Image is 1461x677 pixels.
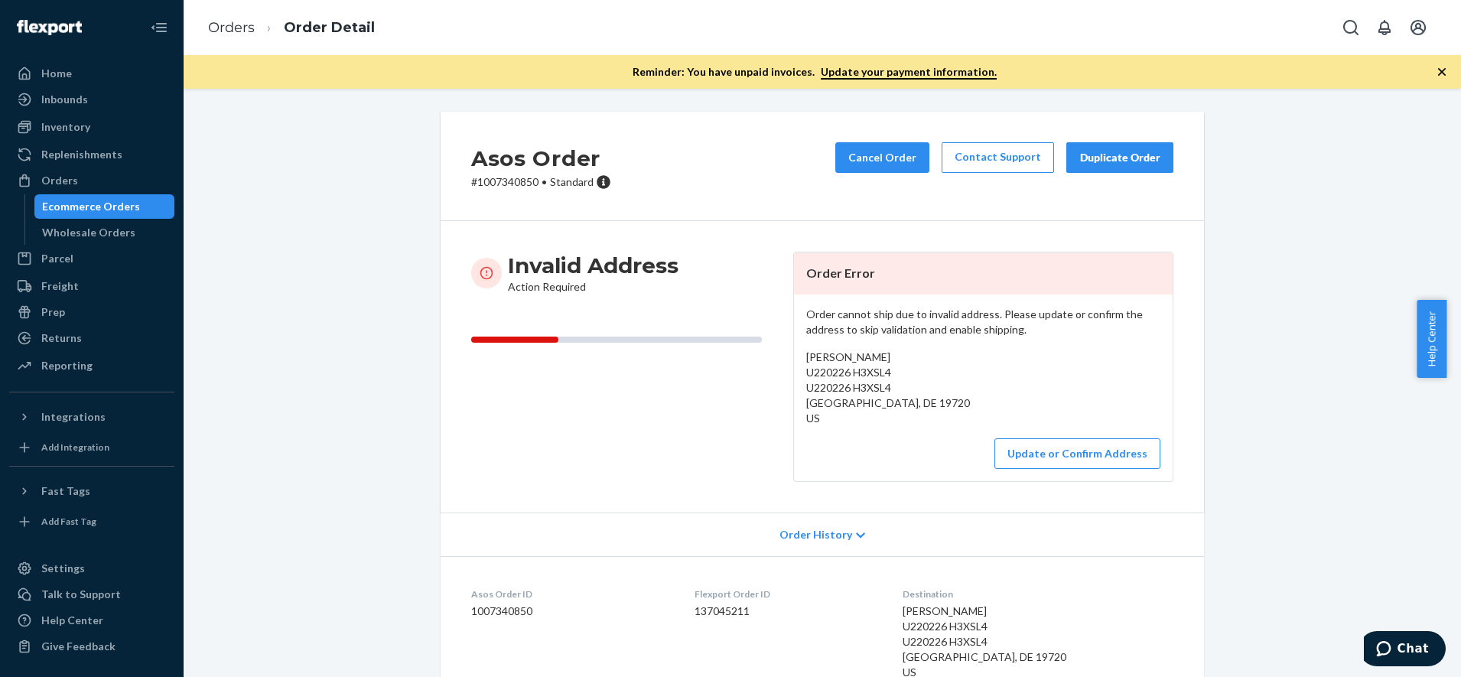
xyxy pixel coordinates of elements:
[41,561,85,576] div: Settings
[41,278,79,294] div: Freight
[542,175,547,188] span: •
[1417,300,1446,378] button: Help Center
[9,435,174,460] a: Add Integration
[42,225,135,240] div: Wholesale Orders
[9,168,174,193] a: Orders
[994,438,1160,469] button: Update or Confirm Address
[1079,150,1160,165] div: Duplicate Order
[942,142,1054,173] a: Contact Support
[41,66,72,81] div: Home
[1364,631,1446,669] iframe: Opens a widget where you can chat to one of our agents
[41,483,90,499] div: Fast Tags
[9,556,174,581] a: Settings
[41,251,73,266] div: Parcel
[208,19,255,36] a: Orders
[1066,142,1173,173] button: Duplicate Order
[9,142,174,167] a: Replenishments
[794,252,1173,295] header: Order Error
[1403,12,1433,43] button: Open account menu
[903,587,1173,601] dt: Destination
[695,587,877,601] dt: Flexport Order ID
[41,358,93,373] div: Reporting
[9,274,174,298] a: Freight
[9,353,174,378] a: Reporting
[41,147,122,162] div: Replenishments
[779,527,852,542] span: Order History
[42,199,140,214] div: Ecommerce Orders
[1369,12,1400,43] button: Open notifications
[695,604,877,619] dd: 137045211
[41,587,121,602] div: Talk to Support
[835,142,929,173] button: Cancel Order
[806,350,970,425] span: [PERSON_NAME] U220226 H3XSL4 U220226 H3XSL4 [GEOGRAPHIC_DATA], DE 19720 US
[41,92,88,107] div: Inbounds
[9,87,174,112] a: Inbounds
[806,307,1160,337] p: Order cannot ship due to invalid address. Please update or confirm the address to skip validation...
[9,509,174,534] a: Add Fast Tag
[471,587,670,601] dt: Asos Order ID
[471,142,611,174] h2: Asos Order
[9,634,174,659] button: Give Feedback
[9,246,174,271] a: Parcel
[9,300,174,324] a: Prep
[508,252,678,295] div: Action Required
[9,61,174,86] a: Home
[821,65,997,80] a: Update your payment information.
[196,5,387,50] ol: breadcrumbs
[9,326,174,350] a: Returns
[41,441,109,454] div: Add Integration
[41,515,96,528] div: Add Fast Tag
[284,19,375,36] a: Order Detail
[41,173,78,188] div: Orders
[34,194,175,219] a: Ecommerce Orders
[41,119,90,135] div: Inventory
[9,479,174,503] button: Fast Tags
[17,20,82,35] img: Flexport logo
[144,12,174,43] button: Close Navigation
[9,608,174,633] a: Help Center
[508,252,678,279] h3: Invalid Address
[34,220,175,245] a: Wholesale Orders
[41,639,116,654] div: Give Feedback
[41,409,106,425] div: Integrations
[471,604,670,619] dd: 1007340850
[550,175,594,188] span: Standard
[41,304,65,320] div: Prep
[1336,12,1366,43] button: Open Search Box
[41,613,103,628] div: Help Center
[9,405,174,429] button: Integrations
[471,174,611,190] p: # 1007340850
[9,582,174,607] button: Talk to Support
[9,115,174,139] a: Inventory
[633,64,997,80] p: Reminder: You have unpaid invoices.
[41,330,82,346] div: Returns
